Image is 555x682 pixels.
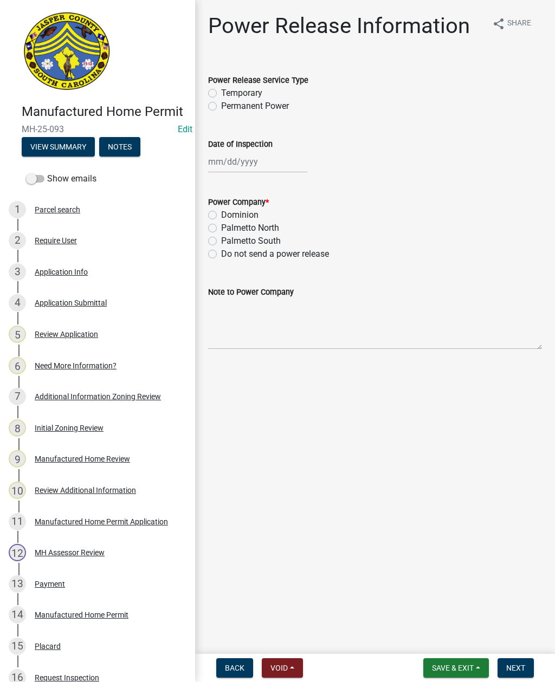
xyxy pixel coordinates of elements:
div: Placard [35,642,61,650]
input: mm/dd/yyyy [208,151,307,173]
div: Application Info [35,268,88,276]
button: Save & Exit [423,658,489,678]
button: Void [262,658,303,678]
div: Request Inspection [35,674,99,681]
div: 4 [9,294,26,311]
div: 9 [9,450,26,467]
label: Dominion [221,209,259,222]
button: Notes [99,137,140,157]
div: 7 [9,388,26,405]
span: Next [506,664,525,672]
div: 8 [9,419,26,437]
div: 11 [9,513,26,530]
button: Next [498,658,534,678]
div: Review Additional Information [35,486,136,494]
div: Review Application [35,330,98,338]
div: 13 [9,575,26,593]
div: Require User [35,237,77,244]
div: Manufactured Home Permit Application [35,518,168,525]
div: 14 [9,606,26,623]
label: Permanent Power [221,100,289,113]
wm-modal-confirm: Notes [99,143,140,152]
div: Manufactured Home Permit [35,611,128,619]
label: Palmetto North [221,222,279,235]
label: Show emails [26,172,96,185]
div: Need More Information? [35,362,117,369]
wm-modal-confirm: Summary [22,143,95,152]
div: 5 [9,326,26,343]
h1: Power Release Information [208,13,470,39]
div: 2 [9,232,26,249]
button: shareShare [483,13,540,34]
div: 12 [9,544,26,561]
a: Edit [178,124,192,134]
label: Do not send a power release [221,248,329,261]
div: 6 [9,357,26,374]
label: Palmetto South [221,235,281,248]
i: share [492,17,505,30]
label: Date of Inspection [208,141,273,148]
label: Power Company [208,199,269,206]
div: Additional Information Zoning Review [35,393,161,400]
h4: Manufactured Home Permit [22,104,186,120]
div: MH Assessor Review [35,549,105,556]
button: View Summary [22,137,95,157]
button: Back [216,658,253,678]
div: Payment [35,580,65,588]
div: 10 [9,482,26,499]
wm-modal-confirm: Edit Application Number [178,124,192,134]
div: 1 [9,201,26,218]
span: Void [270,664,288,672]
div: Application Submittal [35,299,107,307]
img: Jasper County, South Carolina [22,11,112,93]
span: Save & Exit [432,664,474,672]
div: 15 [9,638,26,655]
label: Power Release Service Type [208,77,308,85]
span: Share [507,17,531,30]
span: MH-25-093 [22,124,173,134]
div: Parcel search [35,206,80,213]
div: Manufactured Home Review [35,455,130,463]
div: Initial Zoning Review [35,424,104,432]
span: Back [225,664,244,672]
label: Temporary [221,87,262,100]
label: Note to Power Company [208,289,294,296]
div: 3 [9,263,26,281]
